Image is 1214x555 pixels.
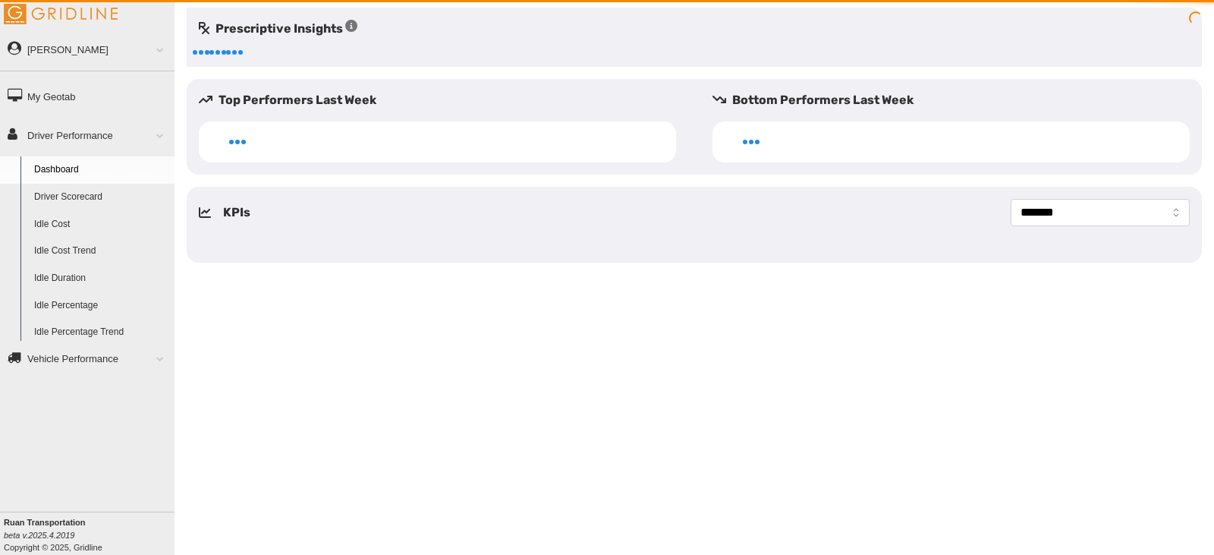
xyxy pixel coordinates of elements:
h5: Bottom Performers Last Week [712,91,1202,109]
b: Ruan Transportation [4,518,86,527]
a: Idle Duration [27,265,175,292]
a: Idle Cost Trend [27,238,175,265]
i: beta v.2025.4.2019 [4,531,74,540]
a: Idle Percentage Trend [27,319,175,346]
a: Idle Cost [27,211,175,238]
h5: Top Performers Last Week [199,91,688,109]
h5: KPIs [223,203,250,222]
a: Idle Percentage [27,292,175,320]
img: Gridline [4,4,118,24]
h5: Prescriptive Insights [199,20,357,38]
a: Driver Scorecard [27,184,175,211]
div: Copyright © 2025, Gridline [4,516,175,553]
a: Dashboard [27,156,175,184]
